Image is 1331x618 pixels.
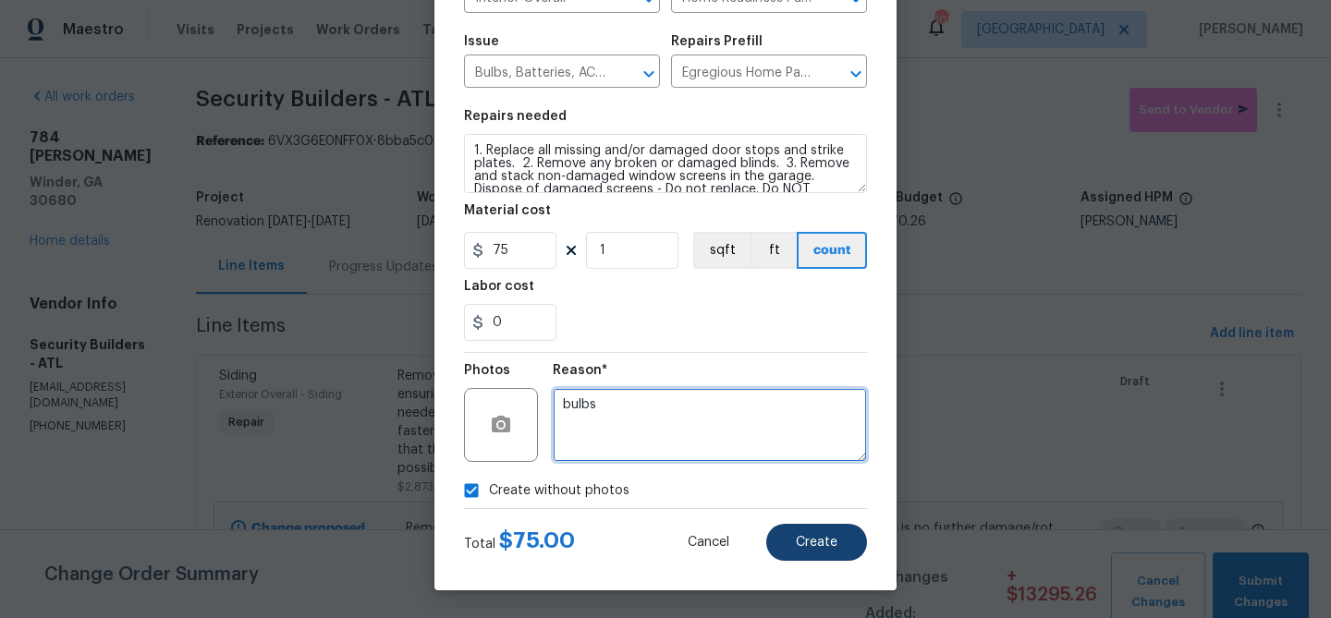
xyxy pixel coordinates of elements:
div: Total [464,531,575,553]
button: Open [636,61,662,87]
button: Open [843,61,869,87]
span: Create without photos [489,481,629,501]
button: count [797,232,867,269]
h5: Repairs Prefill [671,35,763,48]
span: $ 75.00 [499,529,575,551]
button: ft [751,232,797,269]
h5: Repairs needed [464,110,567,123]
h5: Reason* [553,364,607,377]
span: Cancel [688,536,729,550]
span: Create [796,536,837,550]
textarea: 1. Replace all missing and/or damaged door stops and strike plates. 2. Remove any broken or damag... [464,134,867,193]
h5: Issue [464,35,499,48]
textarea: bulbs [553,388,867,462]
h5: Photos [464,364,510,377]
button: Cancel [658,524,759,561]
button: Create [766,524,867,561]
h5: Material cost [464,204,551,217]
h5: Labor cost [464,280,534,293]
button: sqft [693,232,751,269]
